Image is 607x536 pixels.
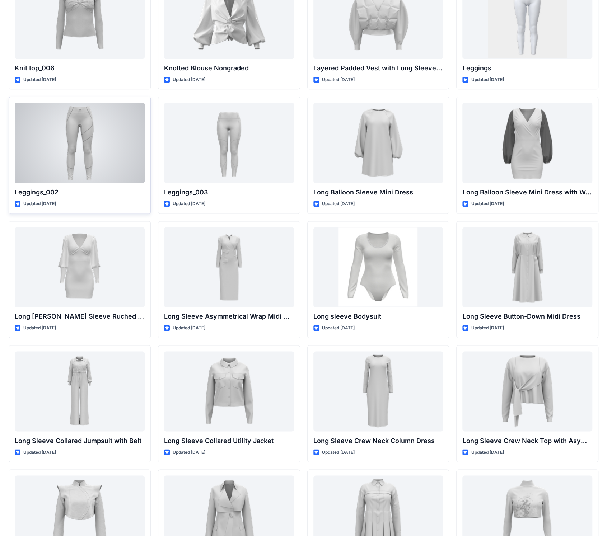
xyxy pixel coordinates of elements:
a: Long Balloon Sleeve Mini Dress with Wrap Bodice [462,103,592,183]
p: Updated [DATE] [173,200,205,208]
p: Updated [DATE] [23,76,56,84]
p: Updated [DATE] [23,448,56,456]
p: Long Balloon Sleeve Mini Dress [313,187,443,197]
p: Updated [DATE] [322,448,355,456]
p: Leggings_002 [15,187,145,197]
a: Long sleeve Bodysuit [313,227,443,307]
p: Leggings [462,63,592,73]
a: Long Sleeve Collared Jumpsuit with Belt [15,351,145,432]
p: Updated [DATE] [23,324,56,332]
p: Leggings_003 [164,187,294,197]
a: Leggings_002 [15,103,145,183]
p: Updated [DATE] [322,76,355,84]
p: Updated [DATE] [471,76,504,84]
p: Long Sleeve Asymmetrical Wrap Midi Dress [164,311,294,321]
p: Knotted Blouse Nongraded [164,63,294,73]
p: Long Balloon Sleeve Mini Dress with Wrap Bodice [462,187,592,197]
p: Updated [DATE] [471,200,504,208]
a: Leggings_003 [164,103,294,183]
a: Long Sleeve Collared Utility Jacket [164,351,294,432]
p: Updated [DATE] [173,76,205,84]
p: Long sleeve Bodysuit [313,311,443,321]
p: Updated [DATE] [322,200,355,208]
p: Long [PERSON_NAME] Sleeve Ruched Mini Dress [15,311,145,321]
a: Long Sleeve Asymmetrical Wrap Midi Dress [164,227,294,307]
p: Updated [DATE] [23,200,56,208]
a: Long Sleeve Button-Down Midi Dress [462,227,592,307]
p: Long Sleeve Crew Neck Column Dress [313,436,443,446]
p: Updated [DATE] [173,324,205,332]
p: Updated [DATE] [173,448,205,456]
p: Long Sleeve Crew Neck Top with Asymmetrical Tie Detail [462,436,592,446]
p: Layered Padded Vest with Long Sleeve Top [313,63,443,73]
a: Long Sleeve Crew Neck Column Dress [313,351,443,432]
p: Long Sleeve Collared Utility Jacket [164,436,294,446]
a: Long Bishop Sleeve Ruched Mini Dress [15,227,145,307]
a: Long Sleeve Crew Neck Top with Asymmetrical Tie Detail [462,351,592,432]
p: Long Sleeve Collared Jumpsuit with Belt [15,436,145,446]
p: Updated [DATE] [471,324,504,332]
p: Updated [DATE] [322,324,355,332]
a: Long Balloon Sleeve Mini Dress [313,103,443,183]
p: Long Sleeve Button-Down Midi Dress [462,311,592,321]
p: Updated [DATE] [471,448,504,456]
p: Knit top_006 [15,63,145,73]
